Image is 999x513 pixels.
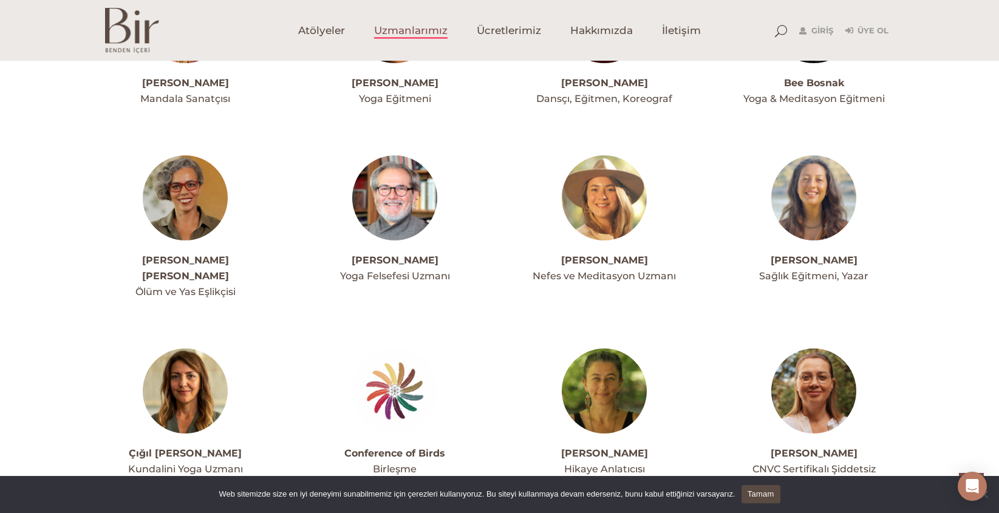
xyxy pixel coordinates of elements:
[352,155,437,240] img: boraprofil1-300x300.jpg
[143,348,228,433] img: ezgiprofil-300x300.jpg
[771,155,856,240] img: ceydaprofil-300x300.jpg
[352,254,438,266] a: [PERSON_NAME]
[759,270,868,282] span: Sağlık Eğitmeni, Yazar
[564,463,645,475] span: Hikaye Anlatıcısı
[142,254,229,282] a: [PERSON_NAME] [PERSON_NAME]
[561,77,648,89] a: [PERSON_NAME]
[219,488,735,500] span: Web sitemizde size en iyi deneyimi sunabilmemiz için çerezleri kullanıyoruz. Bu siteyi kullanmaya...
[771,348,856,433] img: denizprofil-300x300.jpg
[340,270,450,282] span: Yoga Felsefesi Uzmanı
[561,254,648,266] a: [PERSON_NAME]
[298,24,345,38] span: Atölyeler
[533,270,676,282] span: Nefes ve Meditasyon Uzmanı
[771,447,858,459] a: [PERSON_NAME]
[359,93,431,104] span: Yoga Eğitmeni
[958,472,987,501] div: Open Intercom Messenger
[662,24,701,38] span: İletişim
[128,463,243,475] span: Kundalini Yoga Uzmanı
[373,463,417,475] span: Birleşme
[129,447,242,459] a: Çığıl [PERSON_NAME]
[135,286,236,297] span: Ölüm ve Yas Eşlikçisi
[536,93,672,104] span: Dansçı, Eğitmen, Koreograf
[742,485,780,503] a: Tamam
[570,24,633,38] span: Hakkımızda
[344,447,445,459] a: Conference of Birds
[140,93,230,104] span: Mandala Sanatçısı
[374,24,448,38] span: Uzmanlarımız
[142,77,229,89] a: [PERSON_NAME]
[143,155,228,240] img: bernaprofil-300x300.jpg
[784,77,844,89] a: Bee Bosnak
[845,24,888,38] a: Üye Ol
[771,254,858,266] a: [PERSON_NAME]
[352,77,438,89] a: [PERSON_NAME]
[352,348,437,433] img: 279648387_5653430691351817_6685829811216236910_n-300x300.jpeg
[562,348,647,433] img: damlaprofi-300x300.jpg
[562,155,647,240] img: cansuprofilfoto-300x300.jpg
[752,463,876,491] span: CNVC Sertifikalı Şiddetsiz İletişim Eğitmeni
[743,93,885,104] span: Yoga & Meditasyon Eğitmeni
[561,447,648,459] a: [PERSON_NAME]
[477,24,541,38] span: Ücretlerimiz
[799,24,833,38] a: Giriş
